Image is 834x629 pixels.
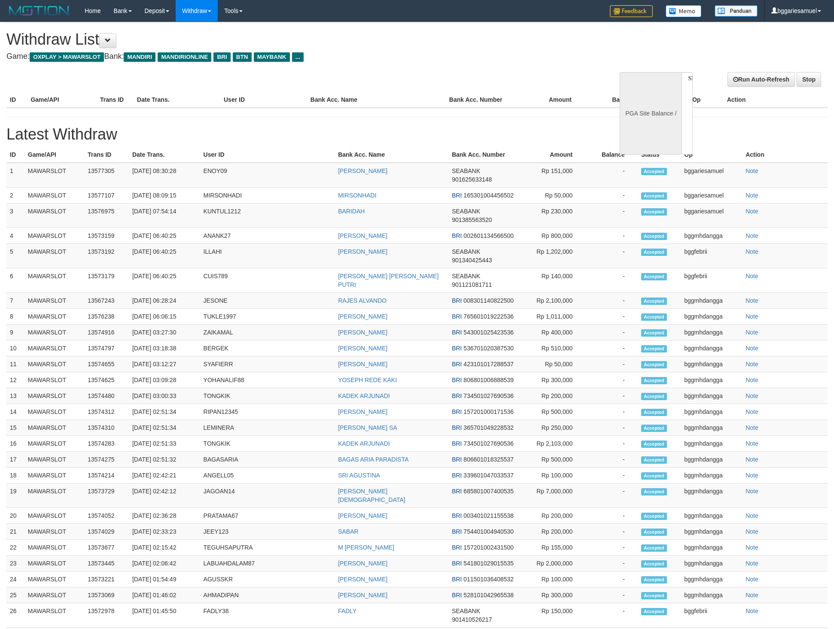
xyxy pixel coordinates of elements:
td: Rp 2,103,000 [524,436,585,452]
a: [PERSON_NAME] [338,313,387,320]
th: Trans ID [84,147,129,163]
td: bggmhdangga [681,420,742,436]
a: [PERSON_NAME][DEMOGRAPHIC_DATA] [338,488,405,503]
span: Accepted [641,393,667,400]
th: Date Trans. [129,147,200,163]
a: Note [746,576,758,583]
th: Game/API [24,147,84,163]
a: Note [746,512,758,519]
td: bggariesamuel [681,188,742,204]
th: Trans ID [97,92,134,108]
a: Note [746,273,758,280]
a: SRI AGUSTINA [338,472,380,479]
span: 901340425443 [452,257,492,264]
a: Note [746,608,758,614]
td: [DATE] 03:18:38 [129,340,200,356]
td: ENOY09 [200,163,335,188]
span: ... [292,52,304,62]
td: 12 [6,372,24,388]
td: 3 [6,204,24,228]
img: Feedback.jpg [610,5,653,17]
td: 18 [6,468,24,483]
a: Note [746,361,758,368]
a: Note [746,592,758,599]
a: Run Auto-Refresh [727,72,795,87]
td: Rp 500,000 [524,404,585,420]
td: MAWARSLOT [24,163,84,188]
td: - [585,452,638,468]
span: BRI [452,392,462,399]
td: 8 [6,309,24,325]
td: - [585,372,638,388]
span: OXPLAY > MAWARSLOT [30,52,104,62]
span: Accepted [641,377,667,384]
span: 806801006888539 [463,377,514,383]
a: YOSEPH REDE KAKI [338,377,397,383]
td: [DATE] 08:30:28 [129,163,200,188]
span: BRI [452,313,462,320]
a: Note [746,488,758,495]
td: bggmhdangga [681,340,742,356]
td: - [585,420,638,436]
td: TONGKIK [200,436,335,452]
td: 13567243 [84,293,129,309]
a: Note [746,297,758,304]
img: Button%20Memo.svg [666,5,702,17]
a: KADEK ARJUNADI [338,392,390,399]
a: [PERSON_NAME] [338,329,387,336]
a: Note [746,424,758,431]
td: 13574214 [84,468,129,483]
span: 157201000171536 [463,408,514,415]
a: [PERSON_NAME] [338,560,387,567]
td: bggfebrii [681,268,742,293]
a: M [PERSON_NAME] [338,544,394,551]
td: Rp 50,000 [524,356,585,372]
td: bggmhdangga [681,228,742,244]
a: KADEK ARJUNADI [338,440,390,447]
span: 806601018325537 [463,456,514,463]
td: - [585,204,638,228]
a: [PERSON_NAME] SA [338,424,397,431]
span: BRI [452,440,462,447]
td: BERGEK [200,340,335,356]
td: ZAIKAMAL [200,325,335,340]
span: 734501027690536 [463,392,514,399]
td: SYAFIERR [200,356,335,372]
span: BRI [452,377,462,383]
td: MIRSONHADI [200,188,335,204]
td: 2 [6,188,24,204]
td: - [585,483,638,508]
td: [DATE] 03:12:27 [129,356,200,372]
th: User ID [220,92,307,108]
td: MAWARSLOT [24,356,84,372]
td: 13574283 [84,436,129,452]
a: Note [746,208,758,215]
td: Rp 200,000 [524,388,585,404]
td: Rp 100,000 [524,468,585,483]
img: MOTION_logo.png [6,4,72,17]
td: MAWARSLOT [24,340,84,356]
td: MAWARSLOT [24,293,84,309]
td: [DATE] 02:51:32 [129,452,200,468]
td: BAGASARIA [200,452,335,468]
td: bggmhdangga [681,325,742,340]
th: Bank Acc. Number [446,92,515,108]
td: [DATE] 03:00:33 [129,388,200,404]
td: - [585,468,638,483]
span: Accepted [641,233,667,240]
td: MAWARSLOT [24,204,84,228]
td: 16 [6,436,24,452]
a: Note [746,456,758,463]
td: 5 [6,244,24,268]
td: [DATE] 07:54:14 [129,204,200,228]
th: Game/API [27,92,97,108]
a: [PERSON_NAME] [338,248,387,255]
span: Accepted [641,456,667,464]
th: Action [742,147,828,163]
td: TONGKIK [200,388,335,404]
h4: Game: Bank: [6,52,548,61]
td: MAWARSLOT [24,420,84,436]
td: [DATE] 06:06:15 [129,309,200,325]
td: Rp 2,100,000 [524,293,585,309]
span: BRI [452,408,462,415]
